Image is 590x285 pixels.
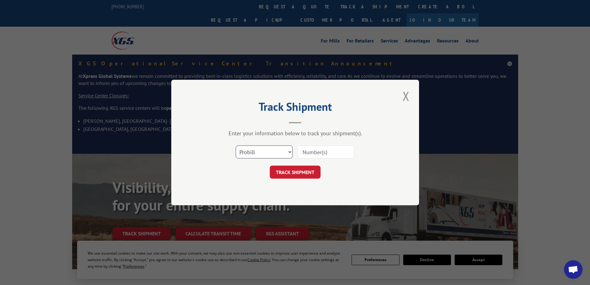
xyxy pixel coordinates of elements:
[401,87,411,105] button: Close modal
[564,260,583,279] a: Open chat
[270,166,321,179] button: TRACK SHIPMENT
[297,145,354,158] input: Number(s)
[202,102,388,114] h2: Track Shipment
[202,130,388,137] div: Enter your information below to track your shipment(s).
